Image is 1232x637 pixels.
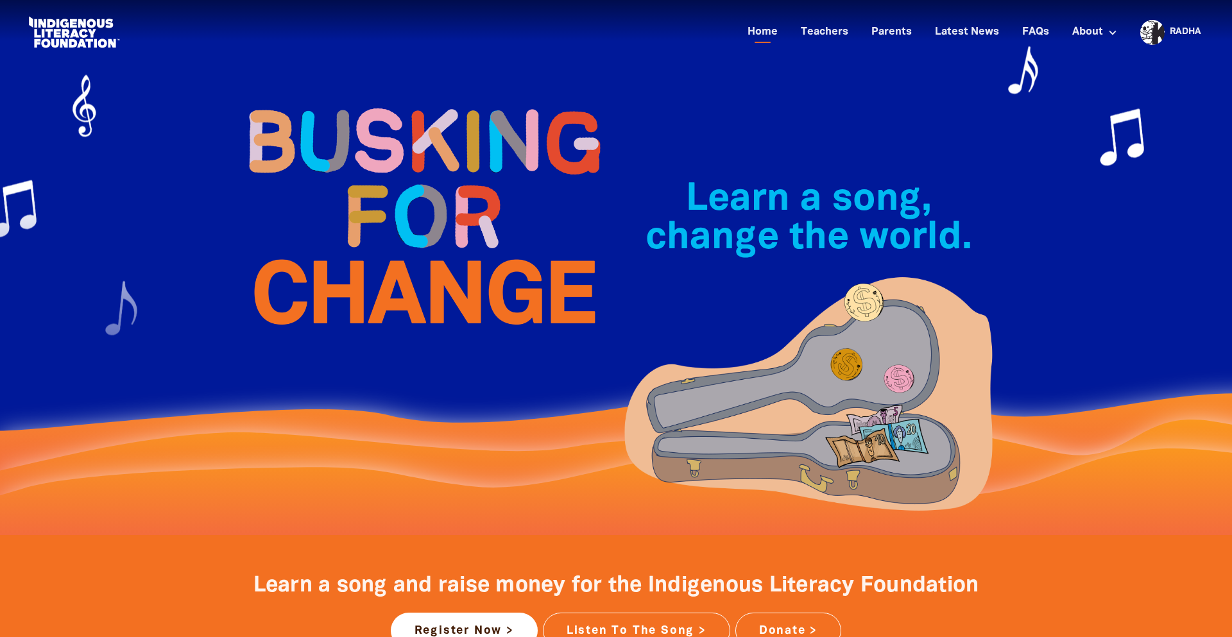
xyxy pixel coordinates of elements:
[740,22,785,43] a: Home
[864,22,920,43] a: Parents
[253,576,979,596] span: Learn a song and raise money for the Indigenous Literacy Foundation
[646,182,972,256] span: Learn a song, change the world.
[927,22,1007,43] a: Latest News
[793,22,856,43] a: Teachers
